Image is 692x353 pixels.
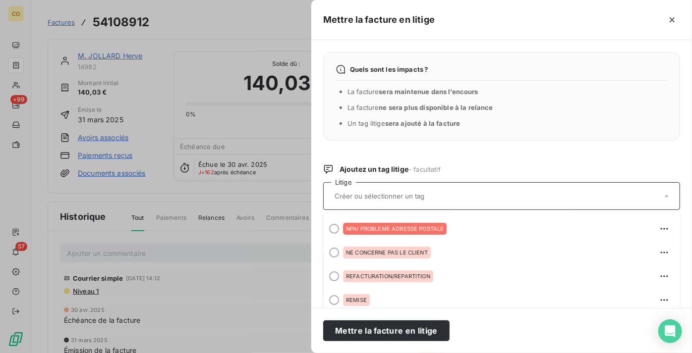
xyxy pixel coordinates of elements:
[408,165,441,173] span: - facultatif
[323,13,435,27] h5: Mettre la facture en litige
[340,164,441,174] span: Ajoutez un tag litige
[658,319,682,343] div: Open Intercom Messenger
[385,119,461,127] span: sera ajouté à la facture
[350,65,428,73] span: Quels sont les impacts ?
[346,273,430,279] span: REFACTURATION/REPARTITION
[379,88,478,96] span: sera maintenue dans l’encours
[379,103,493,111] span: ne sera plus disponible à la relance
[346,297,367,303] span: REMISE
[347,119,461,127] span: Un tag litige
[346,250,428,255] span: NE CONCERNE PAS LE CLIENT
[346,226,444,232] span: NPAI PROBLEME ADRESSE POSTALE
[323,320,450,341] button: Mettre la facture en litige
[347,88,478,96] span: La facture
[347,103,493,111] span: La facture
[334,192,478,201] input: Créer ou sélectionner un tag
